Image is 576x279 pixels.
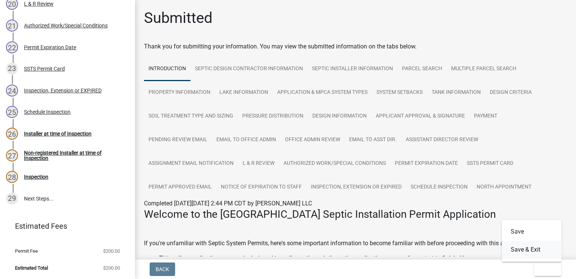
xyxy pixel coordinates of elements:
[6,149,18,161] div: 27
[345,128,401,152] a: Email to Asst Dir.
[6,128,18,140] div: 26
[15,265,48,270] span: Estimated Total
[6,171,18,183] div: 28
[24,88,102,93] div: Inspection, Extension or EXPIRED
[156,266,169,272] span: Back
[24,66,65,71] div: SSTS Permit Card
[502,223,562,241] button: Save
[371,104,469,128] a: Applicant Approval & Signature
[144,81,215,105] a: Property Information
[502,241,562,259] button: Save & Exit
[190,57,307,81] a: Septic Design Contractor Information
[144,42,567,51] div: Thank you for submitting your information. You may view the submitted information on the tabs below.
[24,131,91,136] div: Installer at time of Inspection
[6,106,18,118] div: 25
[307,57,397,81] a: Septic Installer Information
[103,249,120,253] span: $200.00
[15,249,38,253] span: Permit Fee
[144,200,312,207] span: Completed [DATE][DATE] 2:44 PM CDT by [PERSON_NAME] LLC
[6,63,18,75] div: 23
[280,128,345,152] a: Office Admin Review
[6,219,123,234] a: Estimated Fees
[462,152,518,176] a: SSTS Permit Card
[159,254,567,272] li: This online application process is designed to walk you through the entire application process fr...
[238,104,308,128] a: Pressure Distribution
[273,81,372,105] a: Application & MPCA System Types
[308,104,371,128] a: Design Information
[144,152,238,176] a: Assignment Email Notification
[469,104,502,128] a: Payment
[144,9,213,27] h1: Submitted
[472,175,536,199] a: North Appointment
[6,41,18,53] div: 22
[390,152,462,176] a: Permit Expiration Date
[6,84,18,97] div: 24
[144,239,567,248] p: If you're unfamiliar with Septic System Permits, here's some important information to become fami...
[24,23,108,28] div: Authorized Work/Special Conditions
[6,193,18,205] div: 29
[447,57,521,81] a: Multiple Parcel Search
[103,265,120,270] span: $200.00
[6,20,18,32] div: 21
[24,1,54,6] div: L & R Review
[150,262,175,276] button: Back
[397,57,447,81] a: Parcel search
[144,208,567,221] h3: Welcome to the [GEOGRAPHIC_DATA] Septic Installation Permit Application
[502,220,562,262] div: Exit
[144,175,216,199] a: Permit Approved Email
[24,174,48,179] div: Inspection
[534,262,561,276] button: Exit
[485,81,536,105] a: Design Criteria
[216,175,306,199] a: Notice of Expiration to Staff
[238,152,279,176] a: L & R Review
[212,128,280,152] a: Email to Office Admin
[279,152,390,176] a: Authorized Work/Special Conditions
[427,81,485,105] a: Tank Information
[215,81,273,105] a: Lake Information
[144,57,190,81] a: Introduction
[144,104,238,128] a: Soil Treatment Type and Sizing
[24,45,76,50] div: Permit Expiration Date
[372,81,427,105] a: System Setbacks
[406,175,472,199] a: Schedule Inspection
[306,175,406,199] a: Inspection, Extension or EXPIRED
[144,128,212,152] a: Pending review Email
[24,150,123,161] div: Non-registered Installer at time of Inspection
[401,128,483,152] a: Assistant Director Review
[540,266,551,272] span: Exit
[24,109,70,115] div: Schedule Inspection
